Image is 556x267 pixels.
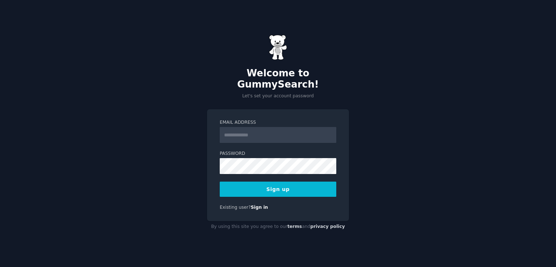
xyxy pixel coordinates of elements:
a: terms [287,224,302,229]
button: Sign up [220,182,336,197]
a: privacy policy [310,224,345,229]
p: Let's set your account password [207,93,349,99]
label: Password [220,151,336,157]
label: Email Address [220,119,336,126]
h2: Welcome to GummySearch! [207,68,349,90]
div: By using this site you agree to our and [207,221,349,233]
a: Sign in [251,205,268,210]
span: Existing user? [220,205,251,210]
img: Gummy Bear [269,35,287,60]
